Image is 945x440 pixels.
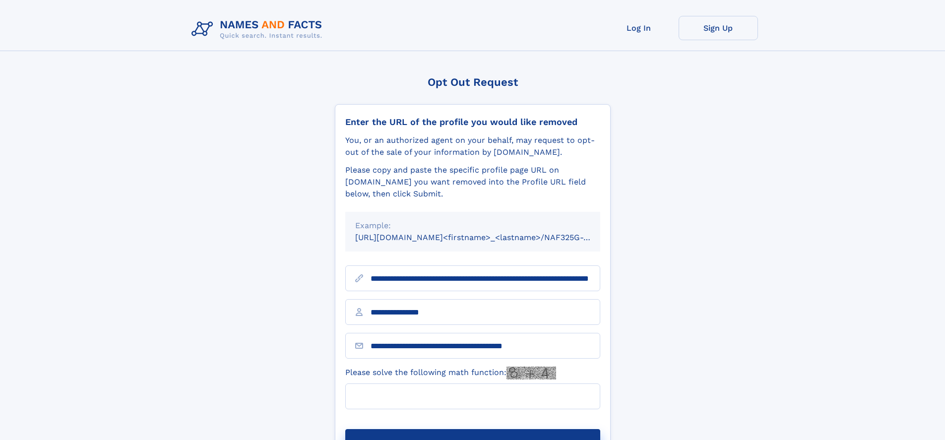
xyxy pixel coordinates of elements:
[679,16,758,40] a: Sign Up
[335,76,611,88] div: Opt Out Request
[188,16,330,43] img: Logo Names and Facts
[355,220,590,232] div: Example:
[345,117,600,127] div: Enter the URL of the profile you would like removed
[345,134,600,158] div: You, or an authorized agent on your behalf, may request to opt-out of the sale of your informatio...
[599,16,679,40] a: Log In
[355,233,619,242] small: [URL][DOMAIN_NAME]<firstname>_<lastname>/NAF325G-xxxxxxxx
[345,367,556,379] label: Please solve the following math function:
[345,164,600,200] div: Please copy and paste the specific profile page URL on [DOMAIN_NAME] you want removed into the Pr...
